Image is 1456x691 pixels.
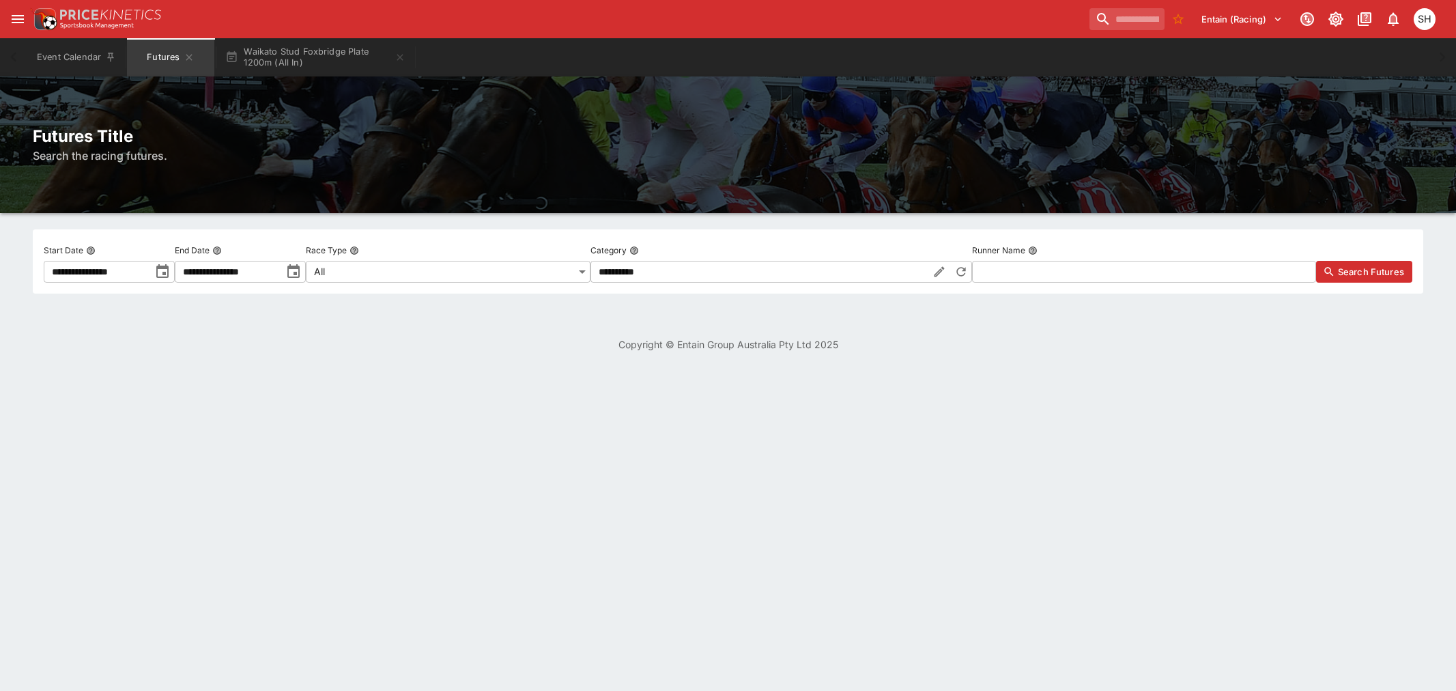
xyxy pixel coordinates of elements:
[972,244,1025,256] p: Runner Name
[175,244,210,256] p: End Date
[33,147,1423,164] h6: Search the racing futures.
[281,259,306,284] button: toggle date time picker
[127,38,214,76] button: Futures
[150,259,175,284] button: toggle date time picker
[60,23,134,29] img: Sportsbook Management
[1381,7,1405,31] button: Notifications
[1324,7,1348,31] button: Toggle light/dark mode
[306,261,590,283] div: All
[86,246,96,255] button: Start Date
[1193,8,1291,30] button: Select Tenant
[1028,246,1038,255] button: Runner Name
[629,246,639,255] button: Category
[590,244,627,256] p: Category
[5,7,30,31] button: open drawer
[1338,265,1404,279] span: Search Futures
[928,261,950,283] button: Edit Category
[1410,4,1440,34] button: Scott Hunt
[30,5,57,33] img: PriceKinetics Logo
[1352,7,1377,31] button: Documentation
[349,246,359,255] button: Race Type
[217,38,414,76] button: Waikato Stud Foxbridge Plate 1200m (All In)
[212,246,222,255] button: End Date
[1089,8,1165,30] input: search
[306,244,347,256] p: Race Type
[60,10,161,20] img: PriceKinetics
[1167,8,1189,30] button: No Bookmarks
[44,244,83,256] p: Start Date
[29,38,124,76] button: Event Calendar
[33,126,1423,147] h2: Futures Title
[950,261,972,283] button: Reset Category to All Racing
[1295,7,1319,31] button: Connected to PK
[1316,261,1412,283] button: Search Futures
[1414,8,1436,30] div: Scott Hunt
